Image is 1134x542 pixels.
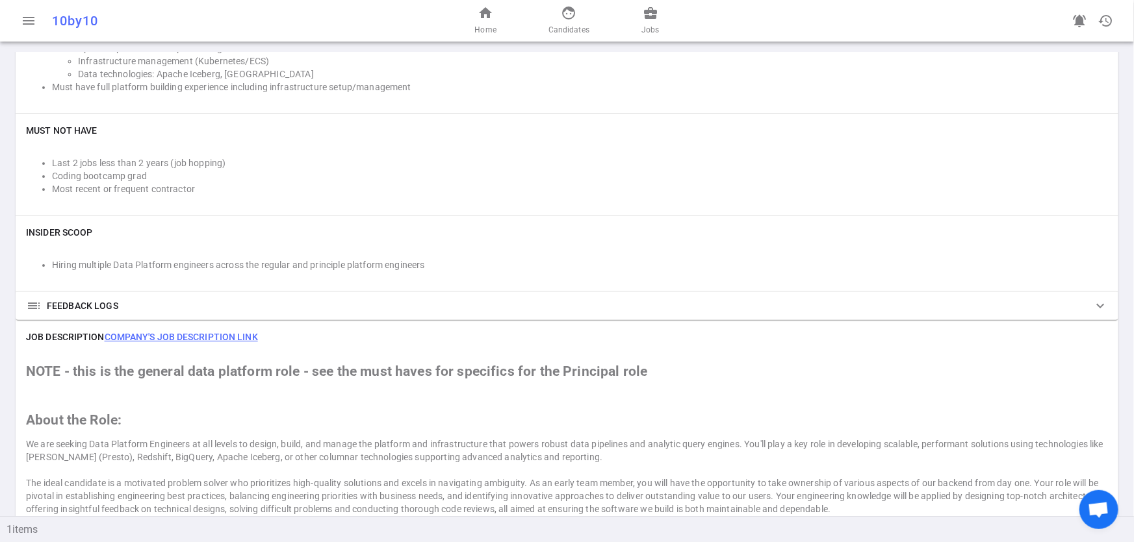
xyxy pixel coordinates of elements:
[548,5,589,36] a: Candidates
[26,124,97,137] h6: Must NOT Have
[643,5,658,21] span: business_center
[1098,13,1113,29] span: history
[52,258,1108,271] li: Hiring multiple Data Platform engineers across the regular and principle platform engineers
[26,298,42,314] span: toc
[52,169,1108,182] li: Coding bootcamp grad
[16,291,1118,320] div: FEEDBACK LOGS
[52,13,373,29] div: 10by10
[105,332,258,342] a: Company's job description link
[52,182,1108,195] li: Most recent or frequent contractor
[1066,8,1092,34] a: Go to see announcements
[47,299,118,312] span: FEEDBACK LOGS
[26,437,1108,463] div: We are seeking Data Platform Engineers at all levels to design, build, and manage the platform an...
[21,13,36,29] span: menu
[1092,8,1118,34] button: Open history
[52,80,1108,93] li: Must have full platform building experience including infrastructure setup/management
[16,8,42,34] button: Open menu
[78,68,1108,80] li: Data technologies: Apache Iceberg, [GEOGRAPHIC_DATA]
[1092,298,1108,314] span: expand_more
[478,5,493,21] span: home
[26,226,92,239] h6: INSIDER SCOOP
[641,5,659,36] a: Jobs
[26,413,1108,426] h2: About the Role:
[474,5,496,36] a: Home
[1079,490,1118,529] div: Open chat
[474,23,496,36] span: Home
[52,156,1108,169] li: Last 2 jobs less than 2 years (job hopping)
[78,55,1108,68] li: Infrastructure management (Kubernetes/ECS)
[26,330,258,343] h6: JOB DESCRIPTION
[1072,13,1087,29] span: notifications_active
[641,23,659,36] span: Jobs
[561,5,577,21] span: face
[26,476,1108,515] div: The ideal candidate is a motivated problem solver who prioritizes high-quality solutions and exce...
[548,23,589,36] span: Candidates
[26,365,1108,378] h2: NOTE - this is the general data platform role - see the must haves for specifics for the Principa...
